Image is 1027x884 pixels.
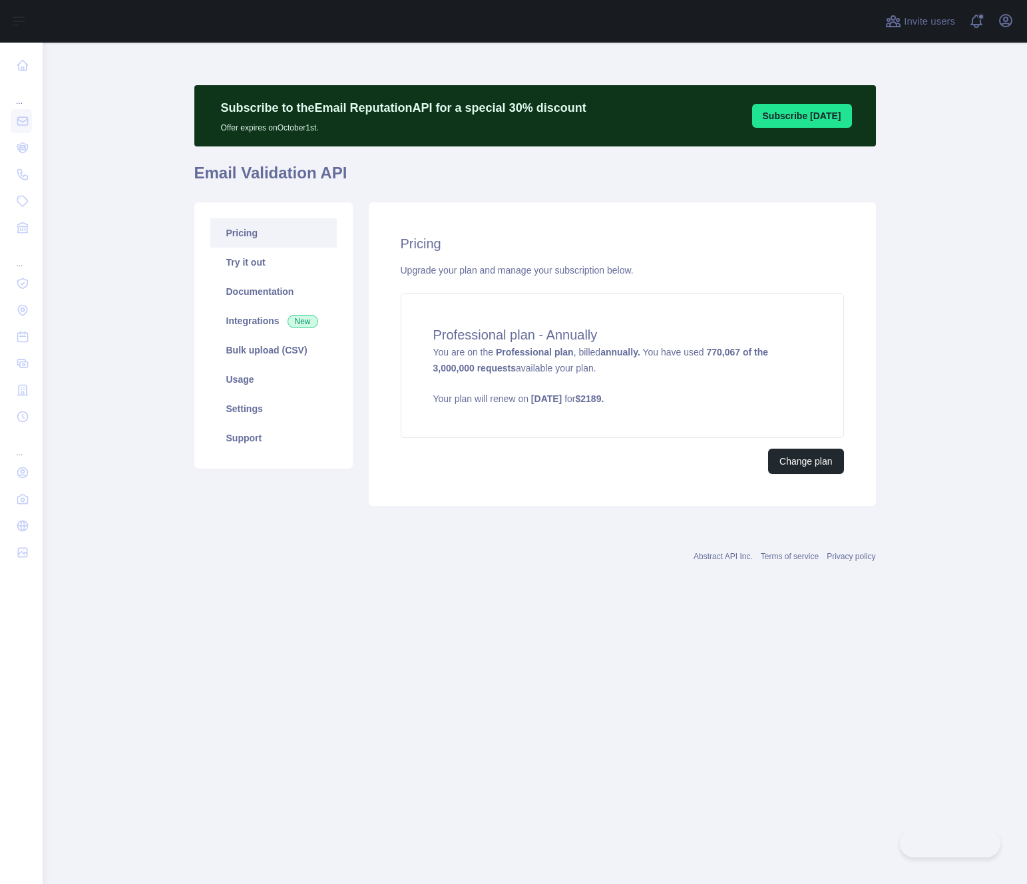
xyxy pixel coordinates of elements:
a: Try it out [210,248,337,277]
a: Pricing [210,218,337,248]
button: Change plan [768,449,843,474]
p: Offer expires on October 1st. [221,117,586,133]
div: ... [11,431,32,458]
a: Integrations New [210,306,337,335]
a: Terms of service [761,552,819,561]
a: Documentation [210,277,337,306]
div: ... [11,80,32,107]
a: Settings [210,394,337,423]
a: Abstract API Inc. [694,552,753,561]
a: Usage [210,365,337,394]
div: ... [11,242,32,269]
a: Privacy policy [827,552,875,561]
strong: annually. [600,347,640,357]
a: Support [210,423,337,453]
strong: $ 2189 . [576,393,604,404]
div: Upgrade your plan and manage your subscription below. [401,264,844,277]
h2: Pricing [401,234,844,253]
a: Bulk upload (CSV) [210,335,337,365]
p: Subscribe to the Email Reputation API for a special 30 % discount [221,99,586,117]
span: Invite users [904,14,955,29]
span: You are on the , billed You have used available your plan. [433,347,811,405]
iframe: Toggle Customer Support [900,829,1000,857]
button: Invite users [883,11,958,32]
h1: Email Validation API [194,162,876,194]
h4: Professional plan - Annually [433,326,811,344]
span: New [288,315,318,328]
strong: Professional plan [496,347,574,357]
strong: [DATE] [531,393,562,404]
p: Your plan will renew on for [433,392,811,405]
button: Subscribe [DATE] [752,104,852,128]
